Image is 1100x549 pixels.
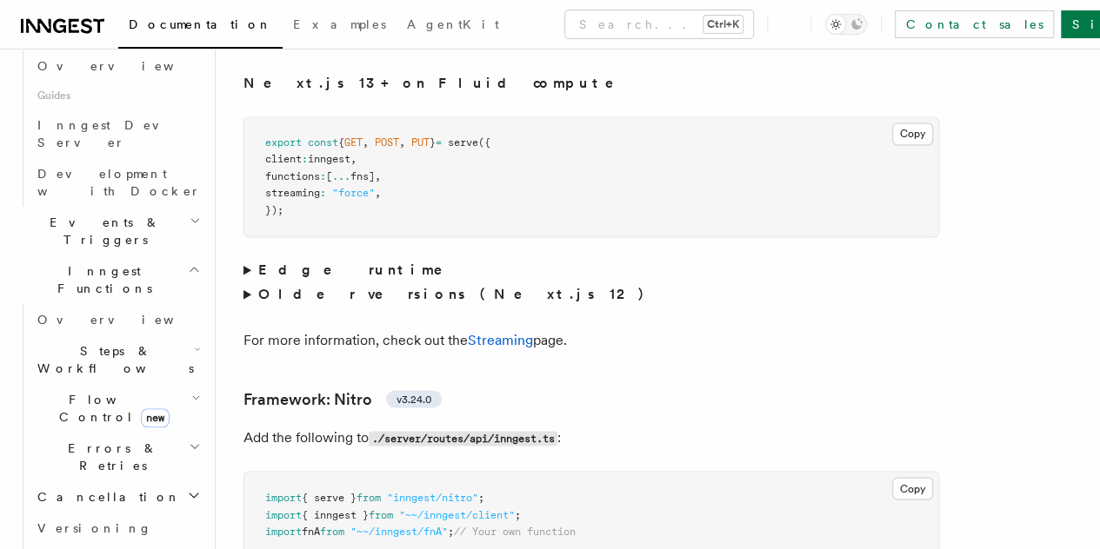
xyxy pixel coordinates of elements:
[369,508,393,520] span: from
[30,342,194,377] span: Steps & Workflows
[350,170,375,182] span: fns]
[399,508,515,520] span: "~~/inngest/client"
[265,153,302,165] span: client
[37,59,217,73] span: Overview
[350,153,357,165] span: ,
[30,391,191,426] span: Flow Control
[37,521,152,535] span: Versioning
[30,50,204,82] a: Overview
[141,408,170,427] span: new
[302,508,369,520] span: { inngest }
[265,136,302,149] span: export
[243,75,638,91] strong: Next.js 13+ on Fluid compute
[302,525,320,537] span: fnA
[703,16,743,33] kbd: Ctrl+K
[308,136,338,149] span: const
[265,491,302,503] span: import
[895,10,1054,38] a: Contact sales
[302,153,308,165] span: :
[14,262,188,297] span: Inngest Functions
[14,214,190,248] span: Events & Triggers
[293,17,386,31] span: Examples
[30,158,204,207] a: Development with Docker
[30,304,204,335] a: Overview
[387,491,478,503] span: "inngest/nitro"
[892,477,933,499] button: Copy
[350,525,448,537] span: "~~/inngest/fnA"
[411,136,430,149] span: PUT
[448,525,454,537] span: ;
[30,335,204,384] button: Steps & Workflows
[37,167,201,198] span: Development with Docker
[243,327,939,352] p: For more information, check out the page.
[14,207,204,255] button: Events & Triggers
[399,136,405,149] span: ,
[243,425,939,450] p: Add the following to :
[30,82,204,109] span: Guides
[478,491,484,503] span: ;
[515,508,521,520] span: ;
[326,170,332,182] span: [
[357,491,381,503] span: from
[265,508,302,520] span: import
[338,136,344,149] span: {
[397,392,431,406] span: v3.24.0
[283,5,397,47] a: Examples
[37,118,186,149] span: Inngest Dev Server
[243,282,939,307] summary: Older versions (Next.js 12)
[30,384,204,433] button: Flow Controlnew
[332,187,375,199] span: "force"
[30,481,204,513] button: Cancellation
[118,5,283,49] a: Documentation
[468,331,533,347] a: Streaming
[30,433,204,481] button: Errors & Retries
[344,136,363,149] span: GET
[407,17,499,31] span: AgentKit
[265,170,320,182] span: functions
[30,488,181,506] span: Cancellation
[30,109,204,158] a: Inngest Dev Server
[332,170,350,182] span: ...
[320,525,344,537] span: from
[825,14,867,35] button: Toggle dark mode
[375,136,399,149] span: POST
[302,491,357,503] span: { serve }
[375,170,381,182] span: ,
[565,10,753,38] button: Search...Ctrl+K
[30,440,189,474] span: Errors & Retries
[30,513,204,544] a: Versioning
[258,261,467,278] strong: Edge runtime
[454,525,576,537] span: // Your own function
[478,136,490,149] span: ({
[448,136,478,149] span: serve
[363,136,369,149] span: ,
[129,17,272,31] span: Documentation
[243,387,442,411] a: Framework: Nitrov3.24.0
[265,525,302,537] span: import
[258,286,653,302] strong: Older versions (Next.js 12)
[430,136,436,149] span: }
[265,187,320,199] span: streaming
[308,153,350,165] span: inngest
[14,255,204,304] button: Inngest Functions
[436,136,442,149] span: =
[320,187,326,199] span: :
[320,170,326,182] span: :
[243,258,939,282] summary: Edge runtime
[37,313,217,327] span: Overview
[397,5,510,47] a: AgentKit
[369,431,557,446] code: ./server/routes/api/inngest.ts
[14,50,204,207] div: Local Development
[892,122,933,145] button: Copy
[265,204,283,216] span: });
[375,187,381,199] span: ,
